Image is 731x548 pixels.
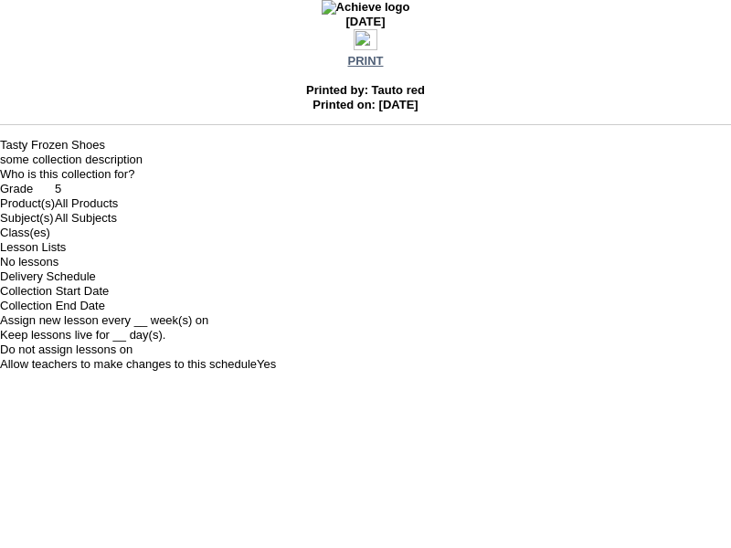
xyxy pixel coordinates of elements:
[55,182,118,196] td: 5
[348,54,384,68] a: PRINT
[55,211,118,226] td: All Subjects
[354,29,377,50] img: print.gif
[257,357,276,372] td: Yes
[55,196,118,211] td: All Products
